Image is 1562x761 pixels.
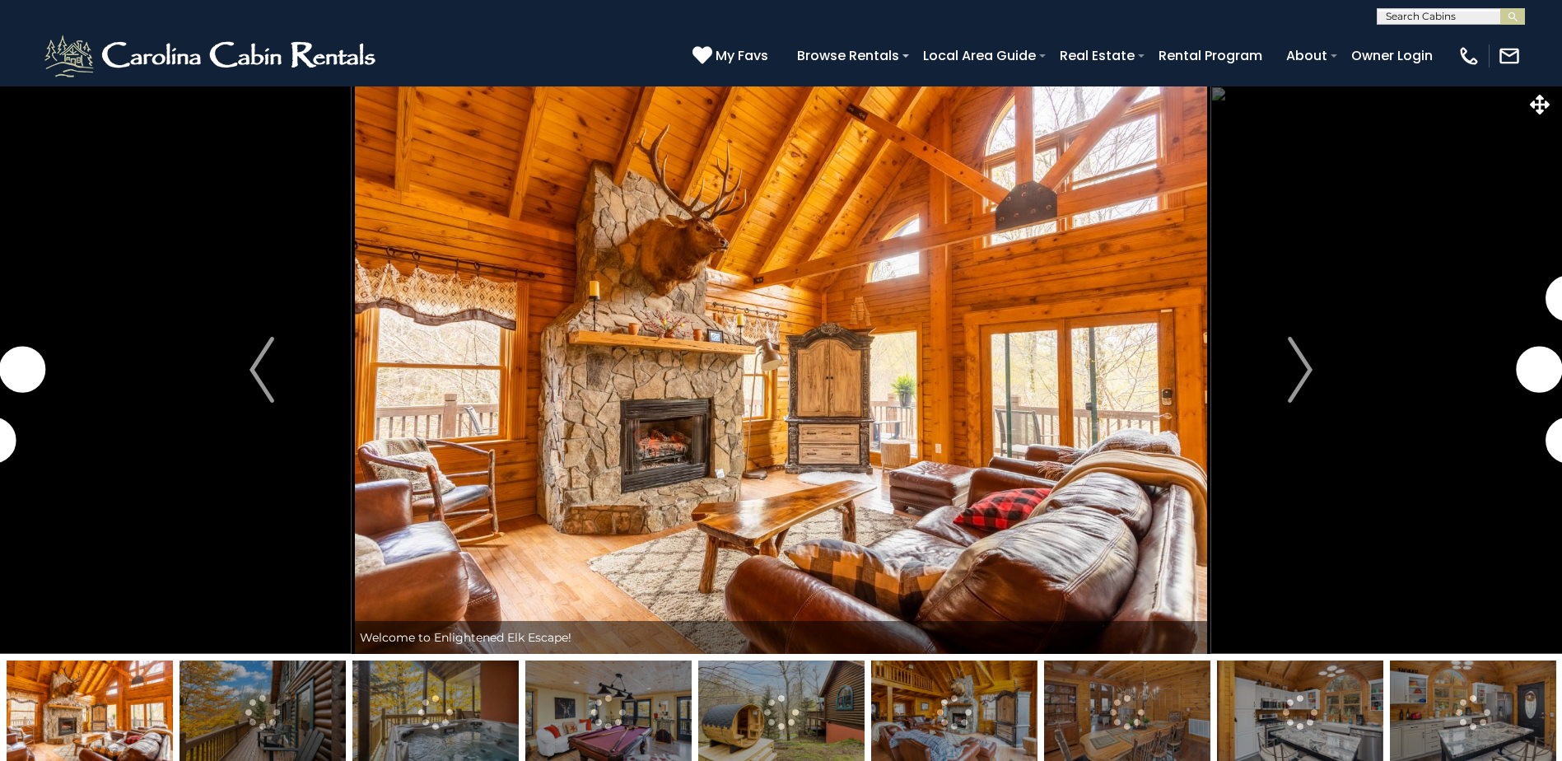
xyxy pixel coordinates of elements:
img: White-1-2.png [41,31,383,81]
a: Rental Program [1150,41,1271,70]
a: Real Estate [1051,41,1143,70]
button: Previous [172,86,352,654]
a: Owner Login [1343,41,1441,70]
a: Local Area Guide [915,41,1044,70]
img: mail-regular-white.png [1498,44,1521,68]
a: About [1278,41,1336,70]
img: phone-regular-white.png [1457,44,1480,68]
div: Welcome to Enlightened Elk Escape! [352,621,1210,654]
span: My Favs [716,45,768,66]
a: Browse Rentals [789,41,907,70]
img: arrow [249,337,274,403]
button: Next [1210,86,1390,654]
a: My Favs [692,45,772,67]
img: arrow [1288,337,1313,403]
